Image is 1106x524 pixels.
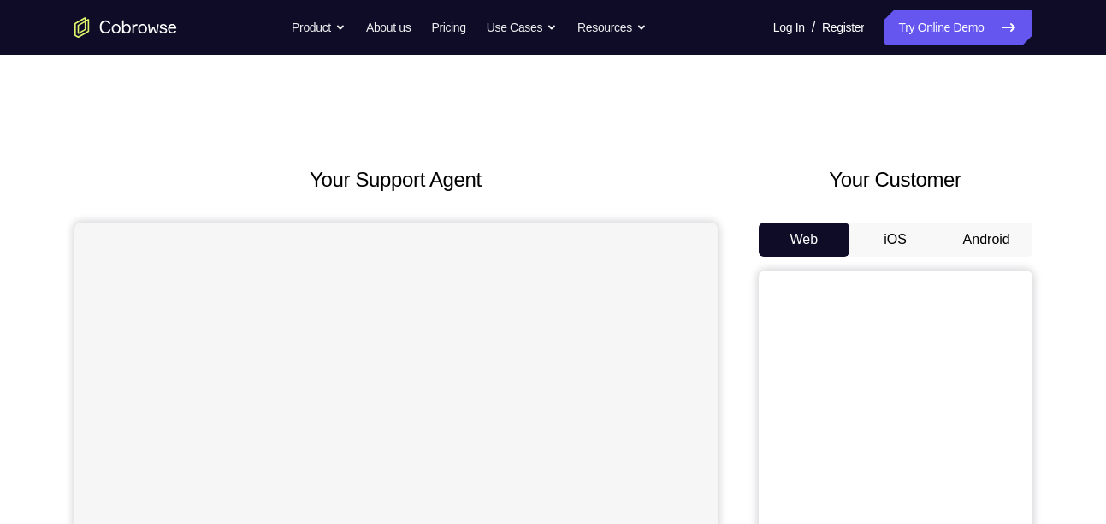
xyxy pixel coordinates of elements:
[487,10,557,45] button: Use Cases
[759,223,850,257] button: Web
[773,10,805,45] a: Log In
[812,17,815,38] span: /
[849,223,941,257] button: iOS
[366,10,411,45] a: About us
[759,164,1032,195] h2: Your Customer
[577,10,647,45] button: Resources
[74,17,177,38] a: Go to the home page
[431,10,465,45] a: Pricing
[292,10,346,45] button: Product
[884,10,1032,45] a: Try Online Demo
[941,223,1032,257] button: Android
[822,10,864,45] a: Register
[74,164,718,195] h2: Your Support Agent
